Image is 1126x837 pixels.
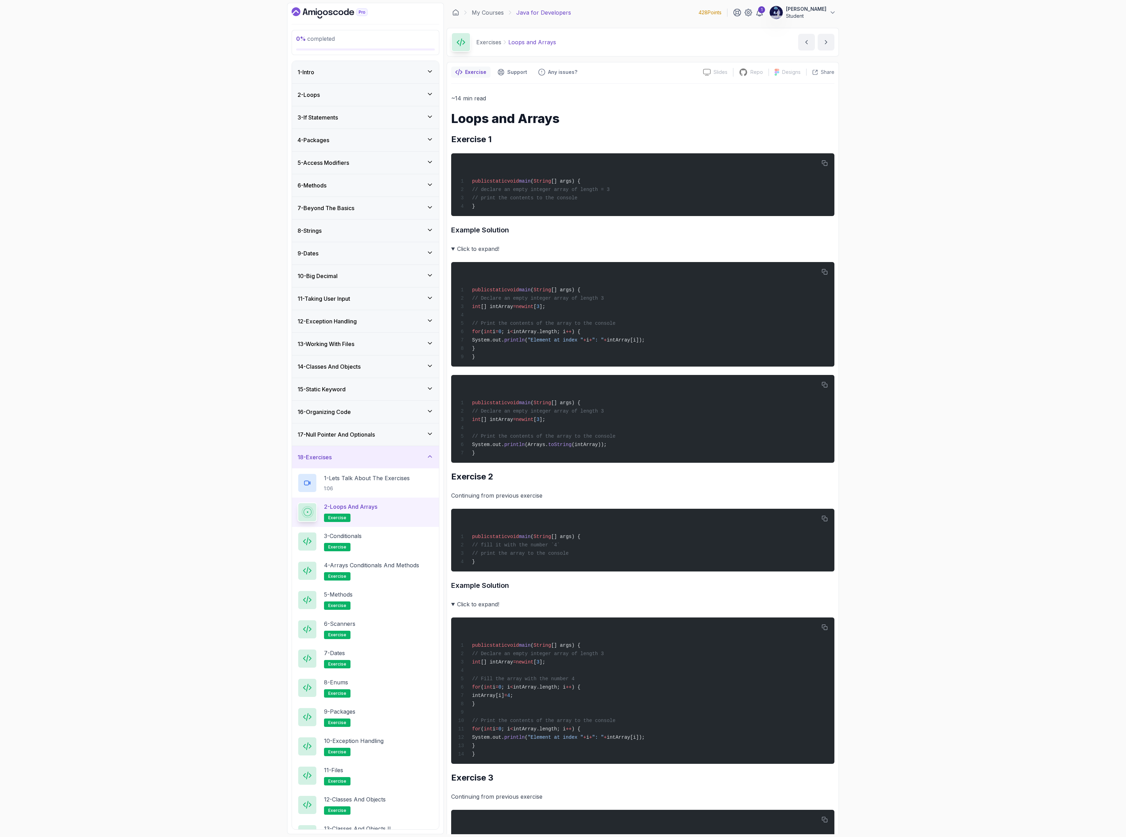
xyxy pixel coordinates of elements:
[533,643,551,648] span: String
[572,684,580,690] span: ) {
[292,220,439,242] button: 8-Strings
[493,726,495,732] span: i
[298,272,338,280] h3: 10 - Big Decimal
[507,287,519,293] span: void
[472,743,475,748] span: }
[537,417,539,422] span: 3
[328,778,346,784] span: exercise
[525,337,527,343] span: (
[531,534,533,539] span: (
[292,129,439,151] button: 4-Packages
[551,400,580,406] span: [] args) {
[328,661,346,667] span: exercise
[510,329,513,335] span: <
[324,737,384,745] p: 10 - Exception Handling
[451,471,834,482] h2: Exercise 2
[504,735,525,740] span: println
[328,720,346,725] span: exercise
[531,643,533,648] span: (
[292,174,439,197] button: 6-Methods
[504,693,507,698] span: =
[489,400,507,406] span: static
[328,691,346,696] span: exercise
[298,473,433,493] button: 1-Lets Talk About The Exercises1:06
[324,795,386,804] p: 12 - Classes and Objects
[489,534,507,539] span: static
[798,34,815,51] button: previous content
[472,684,481,690] span: for
[328,808,346,813] span: exercise
[324,590,353,599] p: 5 - Methods
[298,204,354,212] h3: 7 - Beyond The Basics
[472,659,481,665] span: int
[539,659,545,665] span: ];
[507,400,519,406] span: void
[451,772,834,783] h2: Exercise 3
[516,8,571,17] p: Java for Developers
[504,442,525,447] span: println
[292,423,439,446] button: 17-Null Pointer And Optionals
[472,701,475,707] span: }
[451,112,834,125] h1: Loops and Arrays
[782,69,801,76] p: Designs
[493,329,495,335] span: i
[472,651,604,656] span: // Declare an empty integer array of length 3
[298,91,320,99] h3: 2 - Loops
[551,178,580,184] span: [] args) {
[324,485,410,492] p: 1:06
[495,329,498,335] span: =
[525,442,548,447] span: (Arrays.
[604,337,607,343] span: +
[504,337,525,343] span: println
[533,287,551,293] span: String
[298,68,314,76] h3: 1 - Intro
[298,430,375,439] h3: 17 - Null Pointer And Optionals
[472,417,481,422] span: int
[472,8,504,17] a: My Courses
[472,726,481,732] span: for
[298,408,351,416] h3: 16 - Organizing Code
[472,735,504,740] span: System.out.
[324,824,391,833] p: 13 - Classes and Objects II
[465,69,486,76] p: Exercise
[786,6,826,13] p: [PERSON_NAME]
[298,502,433,522] button: 2-Loops and Arraysexercise
[298,678,433,698] button: 8-Enumsexercise
[531,287,533,293] span: (
[472,693,504,698] span: intArray[i]
[750,69,763,76] p: Repo
[324,561,419,569] p: 4 - Arrays Conditionals and Methods
[298,340,354,348] h3: 13 - Working With Files
[533,304,536,309] span: [
[328,632,346,638] span: exercise
[533,534,551,539] span: String
[525,417,533,422] span: int
[292,61,439,83] button: 1-Intro
[507,178,519,184] span: void
[472,408,604,414] span: // Declare an empty integer array of length 3
[566,726,572,732] span: ++
[292,84,439,106] button: 2-Loops
[583,337,586,343] span: +
[451,491,834,500] p: Continuing from previous exercise
[298,649,433,668] button: 7-Datesexercise
[583,735,586,740] span: +
[472,442,504,447] span: System.out.
[324,620,355,628] p: 6 - Scanners
[451,792,834,801] p: Continuing from previous exercise
[472,433,616,439] span: // Print the contents of the array to the console
[292,378,439,400] button: 15-Static Keyword
[328,749,346,755] span: exercise
[292,310,439,332] button: 12-Exception Handling
[501,726,510,732] span: ; i
[472,329,481,335] span: for
[821,69,834,76] p: Share
[324,766,343,774] p: 11 - Files
[472,542,560,548] span: // fill it with the number `4`
[525,304,533,309] span: int
[472,295,604,301] span: // Declare an empty integer array of length 3
[292,446,439,468] button: 18-Exercises
[510,693,513,698] span: ;
[472,450,475,456] span: }
[298,737,433,756] button: 10-Exception Handlingexercise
